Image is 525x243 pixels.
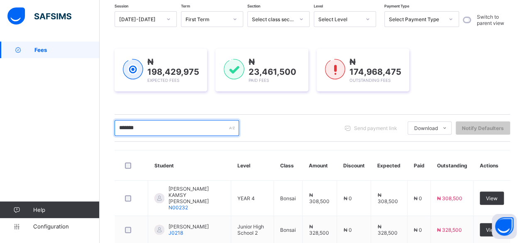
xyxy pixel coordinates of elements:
span: Download [414,125,438,131]
img: expected-1.03dd87d44185fb6c27cc9b2570c10499.svg [123,59,143,80]
span: Notify Defaulters [462,125,504,131]
th: Discount [337,150,371,181]
th: Expected [371,150,408,181]
span: ₦ 0 [343,195,352,201]
img: outstanding-1.146d663e52f09953f639664a84e30106.svg [325,59,345,80]
span: ₦ 23,461,500 [249,57,296,77]
span: View [486,195,498,201]
span: Junior High School 2 [237,223,264,236]
div: Select Payment Type [389,16,444,22]
span: ₦ 174,968,475 [349,57,401,77]
span: Help [33,206,99,213]
label: Switch to parent view [477,14,508,26]
div: Select class section [252,16,294,22]
span: Bonsai [280,227,296,233]
div: Select Level [318,16,361,22]
button: Open asap [492,214,517,239]
span: [PERSON_NAME] [168,223,209,230]
th: Amount [303,150,337,181]
span: ₦ 328,500 [437,227,462,233]
span: Term [181,4,190,8]
th: Student [148,150,231,181]
span: Paid Fees [249,78,269,83]
span: Outstanding Fees [349,78,391,83]
span: Configuration [33,223,99,230]
span: ₦ 308,500 [377,192,398,204]
th: Outstanding [430,150,473,181]
span: ₦ 308,500 [437,195,462,201]
th: Actions [473,150,510,181]
span: ₦ 328,500 [309,223,329,236]
span: Bonsai [280,195,296,201]
span: J0218 [168,230,183,236]
span: Payment Type [384,4,409,8]
span: [PERSON_NAME] KAMSY [PERSON_NAME] [168,186,225,204]
span: ₦ 198,429,975 [147,57,199,77]
th: Paid [407,150,430,181]
span: Expected Fees [147,78,179,83]
span: ₦ 328,500 [377,223,397,236]
img: paid-1.3eb1404cbcb1d3b736510a26bbfa3ccb.svg [224,59,244,80]
span: ₦ 0 [343,227,352,233]
span: ₦ 0 [414,195,422,201]
span: Section [247,4,260,8]
span: View [486,227,498,233]
th: Level [231,150,273,181]
span: ₦ 0 [414,227,422,233]
span: ₦ 308,500 [309,192,329,204]
img: safsims [7,7,71,25]
div: [DATE]-[DATE] [119,16,161,22]
span: YEAR 4 [237,195,255,201]
span: Fees [34,47,100,53]
th: Class [274,150,303,181]
span: Level [314,4,323,8]
span: Session [115,4,128,8]
span: Send payment link [354,125,397,131]
span: N00232 [168,204,188,211]
div: First Term [186,16,228,22]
